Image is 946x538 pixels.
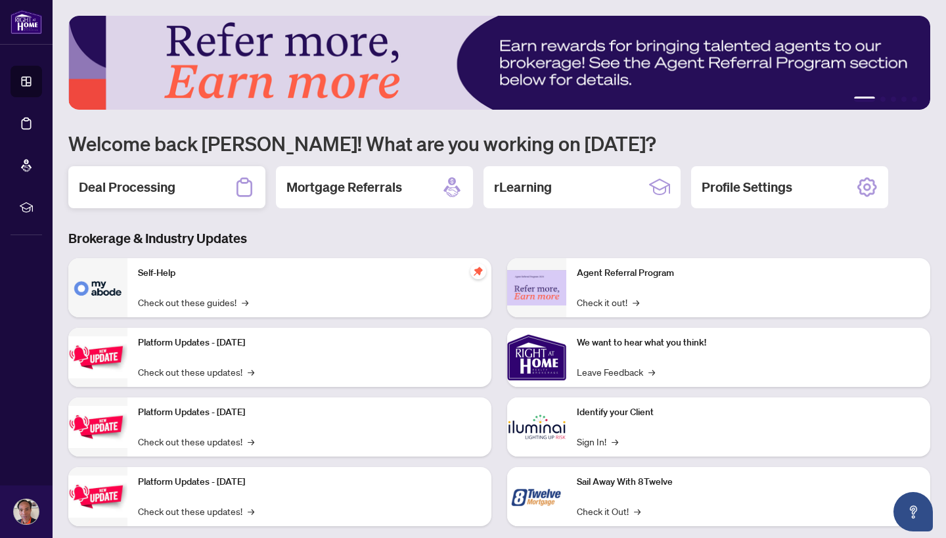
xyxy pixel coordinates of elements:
[68,406,127,447] img: Platform Updates - July 8, 2025
[648,365,655,379] span: →
[577,405,920,420] p: Identify your Client
[79,178,175,196] h2: Deal Processing
[893,492,933,531] button: Open asap
[577,365,655,379] a: Leave Feedback→
[248,504,254,518] span: →
[634,504,641,518] span: →
[286,178,402,196] h2: Mortgage Referrals
[68,16,930,110] img: Slide 0
[507,397,566,457] img: Identify your Client
[242,295,248,309] span: →
[14,499,39,524] img: Profile Icon
[68,131,930,156] h1: Welcome back [PERSON_NAME]! What are you working on [DATE]?
[577,504,641,518] a: Check it Out!→
[11,10,42,34] img: logo
[470,263,486,279] span: pushpin
[248,365,254,379] span: →
[912,97,917,102] button: 5
[577,266,920,280] p: Agent Referral Program
[507,270,566,306] img: Agent Referral Program
[507,467,566,526] img: Sail Away With 8Twelve
[494,178,552,196] h2: rLearning
[577,434,618,449] a: Sign In!→
[68,258,127,317] img: Self-Help
[612,434,618,449] span: →
[854,97,875,102] button: 1
[702,178,792,196] h2: Profile Settings
[577,475,920,489] p: Sail Away With 8Twelve
[68,336,127,378] img: Platform Updates - July 21, 2025
[138,475,481,489] p: Platform Updates - [DATE]
[891,97,896,102] button: 3
[138,434,254,449] a: Check out these updates!→
[138,365,254,379] a: Check out these updates!→
[138,295,248,309] a: Check out these guides!→
[68,476,127,517] img: Platform Updates - June 23, 2025
[248,434,254,449] span: →
[577,295,639,309] a: Check it out!→
[68,229,930,248] h3: Brokerage & Industry Updates
[633,295,639,309] span: →
[138,266,481,280] p: Self-Help
[138,336,481,350] p: Platform Updates - [DATE]
[138,405,481,420] p: Platform Updates - [DATE]
[507,328,566,387] img: We want to hear what you think!
[138,504,254,518] a: Check out these updates!→
[577,336,920,350] p: We want to hear what you think!
[880,97,886,102] button: 2
[901,97,907,102] button: 4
